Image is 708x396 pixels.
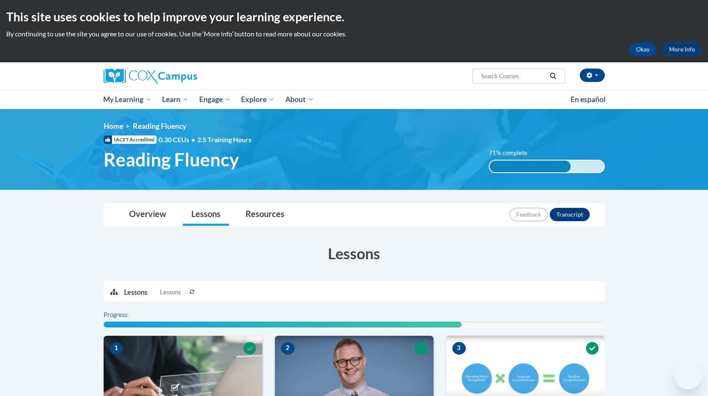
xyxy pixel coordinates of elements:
span: Engage [199,95,231,105]
a: En español [565,91,611,108]
span: Learn [162,95,188,105]
a: Home [104,122,123,130]
p: Lessons [124,288,147,297]
button: Transcript [550,208,590,221]
button: Account Settings [580,69,605,82]
a: Cox Campus [104,69,262,84]
button: Okay [629,43,656,56]
h3: Lessons [104,243,605,264]
a: Overview [121,204,175,226]
span: 2.5 Training Hours [197,135,251,143]
label: Progress: [104,310,152,319]
a: Explore [236,90,280,109]
span: Explore [241,95,274,105]
iframe: Button to launch messaging window [675,363,701,389]
input: Search Courses [480,71,547,81]
span: About [285,95,314,105]
h2: This site uses cookies to help improve your learning experience. [6,8,702,25]
p: By continuing to use the site you agree to our use of cookies. Use the ‘More info’ button to read... [6,29,702,38]
label: 71% complete [489,148,537,158]
span: • [191,135,195,143]
span: Reading Fluency [133,122,186,130]
a: Resources [237,204,293,226]
button: Feedback [510,208,548,221]
span: En español [571,95,606,104]
a: More Info [662,43,702,56]
span: 3 [452,342,466,355]
img: Cox Campus [104,69,197,84]
span: Lessons [160,288,181,297]
a: Lessons [183,204,229,226]
span: IACET Accredited [104,135,157,144]
span: My Learning [103,95,151,105]
span: 0.30 CEUs [159,135,197,144]
a: Learn [157,90,194,109]
div: Main menu [91,90,617,109]
a: My Learning [98,90,157,109]
button: Search [547,71,559,81]
span: 1 [110,342,123,355]
span: 2 [281,342,294,355]
span: Reading Fluency [104,148,239,171]
div: 71% complete [490,161,571,172]
a: Engage [194,90,236,109]
a: About [280,90,319,109]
